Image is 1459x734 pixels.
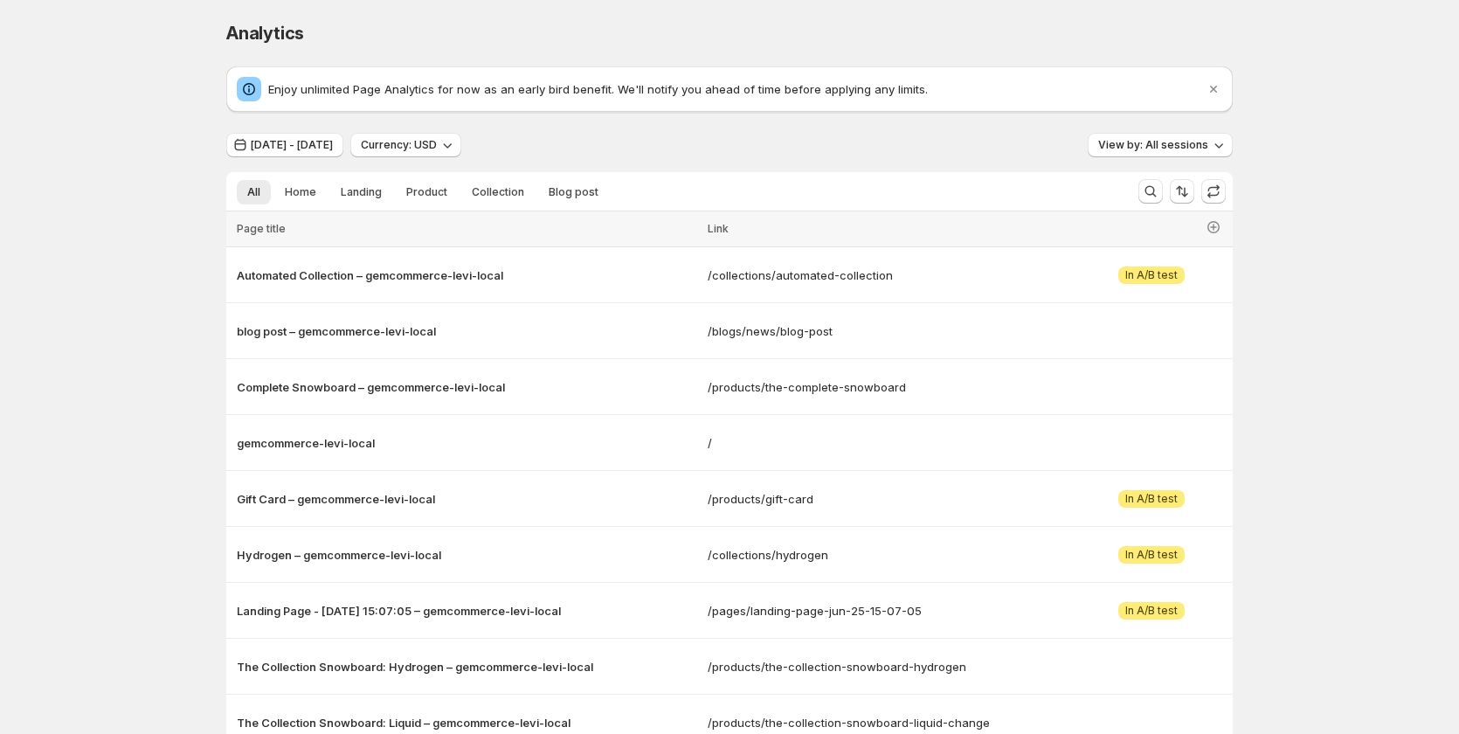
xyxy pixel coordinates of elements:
span: Home [285,185,316,199]
button: Hydrogen – gemcommerce-levi-local [237,546,697,564]
span: In A/B test [1125,604,1178,618]
a: /products/gift-card [708,490,1071,508]
button: The Collection Snowboard: Liquid – gemcommerce-levi-local [237,714,697,731]
a: /collections/automated-collection [708,267,1071,284]
span: Blog post [549,185,598,199]
button: Gift Card – gemcommerce-levi-local [237,490,697,508]
button: Dismiss notification [1201,77,1226,101]
button: Sort the results [1170,179,1194,204]
span: In A/B test [1125,268,1178,282]
button: blog post – gemcommerce-levi-local [237,322,697,340]
span: Collection [472,185,524,199]
span: In A/B test [1125,548,1178,562]
button: [DATE] - [DATE] [226,133,343,157]
span: Product [406,185,447,199]
span: Landing [341,185,382,199]
span: View by: All sessions [1098,138,1208,152]
span: Page title [237,222,286,235]
a: /products/the-complete-snowboard [708,378,1071,396]
a: /products/the-collection-snowboard-hydrogen [708,658,1071,675]
button: Automated Collection – gemcommerce-levi-local [237,267,697,284]
a: /collections/hydrogen [708,546,1071,564]
button: Landing Page - [DATE] 15:07:05 – gemcommerce-levi-local [237,602,697,620]
span: In A/B test [1125,492,1178,506]
span: All [247,185,260,199]
span: Analytics [226,23,304,44]
button: Currency: USD [350,133,461,157]
span: Currency: USD [361,138,437,152]
a: / [708,434,1071,452]
button: The Collection Snowboard: Hydrogen – gemcommerce-levi-local [237,658,697,675]
button: gemcommerce-levi-local [237,434,697,452]
a: /products/the-collection-snowboard-liquid-change [708,714,1071,731]
p: Enjoy unlimited Page Analytics for now as an early bird benefit. We'll notify you ahead of time b... [268,80,1205,98]
span: Link [708,222,729,235]
button: Search and filter results [1138,179,1163,204]
a: /blogs/news/blog-post [708,322,1071,340]
button: View by: All sessions [1088,133,1233,157]
span: [DATE] - [DATE] [251,138,333,152]
button: Complete Snowboard – gemcommerce-levi-local [237,378,697,396]
a: /pages/landing-page-jun-25-15-07-05 [708,602,1071,620]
